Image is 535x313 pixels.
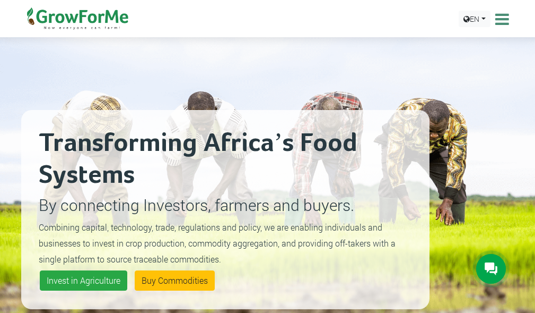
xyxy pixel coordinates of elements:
p: By connecting Investors, farmers and buyers. [39,193,412,217]
a: EN [459,11,490,27]
h2: Transforming Africa’s Food Systems [39,128,412,191]
small: Combining capital, technology, trade, regulations and policy, we are enabling individuals and bus... [39,222,396,265]
a: Buy Commodities [135,270,215,291]
a: Invest in Agriculture [40,270,127,291]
